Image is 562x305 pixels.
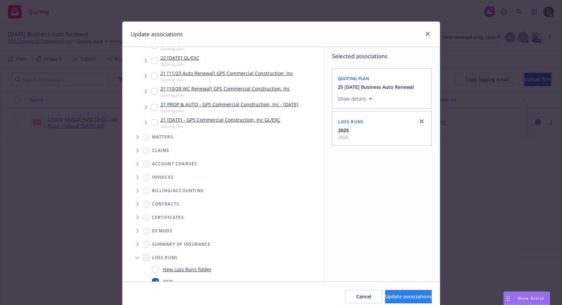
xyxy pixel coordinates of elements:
span: 2025 [338,134,349,141]
a: New Loss Runs folder [163,266,212,273]
div: Folder Tree Example [123,184,324,303]
a: close [424,30,432,38]
span: Selected associations [332,52,432,60]
span: Quoting plan [160,92,290,98]
span: Quoting plan [160,61,199,67]
a: 21 [DATE] - GPS Commercial Construction, Inc GL/EXC [160,116,280,123]
button: Show details [335,95,375,103]
a: close [418,117,426,125]
span: Quoting plan [338,76,369,81]
span: Loss Runs [152,256,178,260]
span: Nova Assist [518,295,544,301]
span: Invoices [152,175,174,179]
span: Certificates [152,216,184,220]
a: 21 [11/23 Auto Renewal] GPS Commercial Construction, Inc [160,70,293,77]
a: 2025 [163,278,174,285]
a: 22 [DATE] GL/EXC [160,54,199,61]
button: Update associations [385,290,432,303]
div: Drag to move [504,292,512,305]
span: Quoting plan [160,46,219,52]
span: Update associations [385,293,432,300]
h1: Update associations [131,30,183,39]
span: Ex Mods [152,229,173,233]
span: Contracts [152,202,180,206]
button: Cancel [345,290,382,303]
strong: 2025 [338,127,349,133]
span: Quoting plan [160,77,293,82]
span: Loss Runs [338,119,364,125]
a: 21 [10/28 WC Renewal] GPS Commercial Construction, Inc [160,85,290,92]
span: Quoting plan [160,108,298,114]
span: Summary of insurance [152,242,211,246]
span: Account charges [152,162,197,166]
button: 25 [DATE] Business Auto Renewal [338,83,414,90]
span: Billing/Accounting [152,189,204,193]
span: Claims [152,148,170,152]
a: 21 PROP & AUTO - GPS Commercial Construction, Inc - [DATE] [160,101,298,108]
span: Quoting plan [160,123,280,129]
span: Matters [152,135,173,139]
span: Cancel [356,293,371,300]
button: Nova Assist [504,292,550,305]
